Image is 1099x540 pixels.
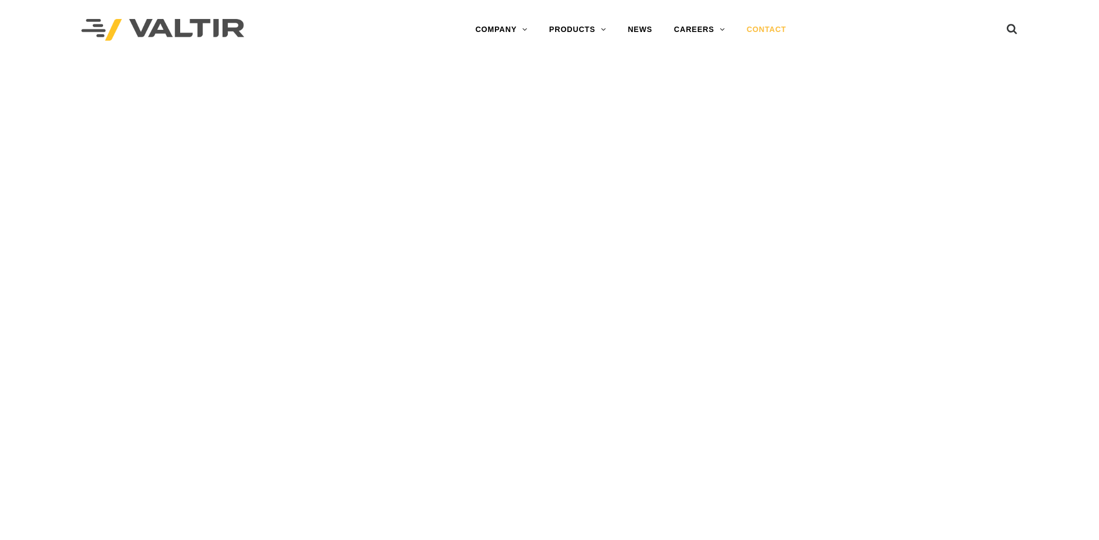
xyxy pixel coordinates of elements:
a: NEWS [617,19,663,41]
a: COMPANY [465,19,538,41]
img: Valtir [81,19,244,41]
a: CAREERS [663,19,736,41]
a: CONTACT [736,19,797,41]
a: PRODUCTS [538,19,617,41]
